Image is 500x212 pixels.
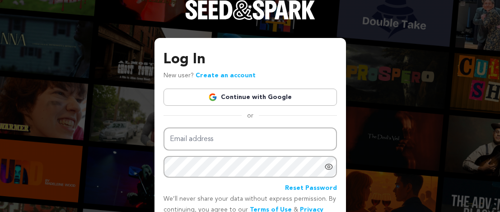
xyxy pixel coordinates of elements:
a: Continue with Google [164,89,337,106]
h3: Log In [164,49,337,71]
input: Email address [164,127,337,151]
p: New user? [164,71,256,81]
span: or [242,111,259,120]
a: Reset Password [285,183,337,194]
a: Show password as plain text. Warning: this will display your password on the screen. [324,162,333,171]
img: Google logo [208,93,217,102]
a: Create an account [196,72,256,79]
